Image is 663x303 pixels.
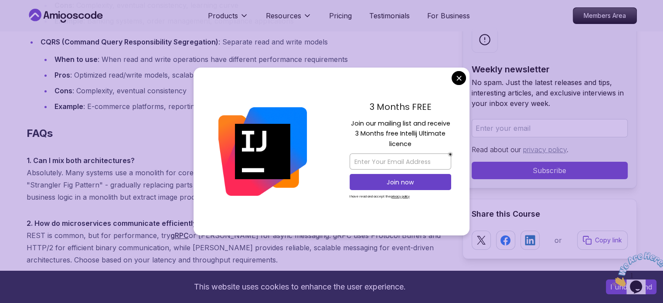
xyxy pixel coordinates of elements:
[52,85,449,97] li: : Complexity, eventual consistency
[266,10,312,28] button: Resources
[472,63,628,75] h2: Weekly newsletter
[472,144,628,155] p: Read about our .
[52,53,449,65] li: : When read and write operations have different performance requirements
[54,102,83,111] strong: Example
[54,86,72,95] strong: Cons
[427,10,470,21] a: For Business
[54,55,98,64] strong: When to use
[3,3,58,38] img: Chat attention grabber
[472,162,628,179] button: Subscribe
[472,208,628,220] h2: Share this Course
[472,77,628,109] p: No spam. Just the latest releases and tips, interesting articles, and exclusive interviews in you...
[27,154,449,203] p: Absolutely. Many systems use a monolith for core features and microservices for edge cases (e.g.,...
[573,7,637,24] a: Members Area
[208,10,238,21] p: Products
[52,69,449,81] li: : Optimized read/write models, scalability
[52,100,449,112] li: : E-commerce platforms, reporting systems
[27,126,449,140] h2: FAQs
[41,36,449,48] p: : Separate read and write models
[170,231,189,240] a: gRPC
[7,277,593,296] div: This website uses cookies to enhance the user experience.
[595,236,622,245] p: Copy link
[573,8,636,24] p: Members Area
[609,249,663,290] iframe: chat widget
[523,145,567,154] a: privacy policy
[554,235,562,245] p: or
[27,219,201,228] strong: 2. How do microservices communicate efficiently?
[577,231,628,250] button: Copy link
[41,37,218,46] strong: CQRS (Command Query Responsibility Segregation)
[54,71,70,79] strong: Pros
[27,156,135,165] strong: 1. Can I mix both architectures?
[472,119,628,137] input: Enter your email
[369,10,410,21] a: Testimonials
[27,217,449,266] p: REST is common, but for performance, try or [PERSON_NAME] for async messaging. gRPC uses Protocol...
[329,10,352,21] a: Pricing
[266,10,301,21] p: Resources
[606,279,656,294] button: Accept cookies
[208,10,248,28] button: Products
[3,3,7,11] span: 1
